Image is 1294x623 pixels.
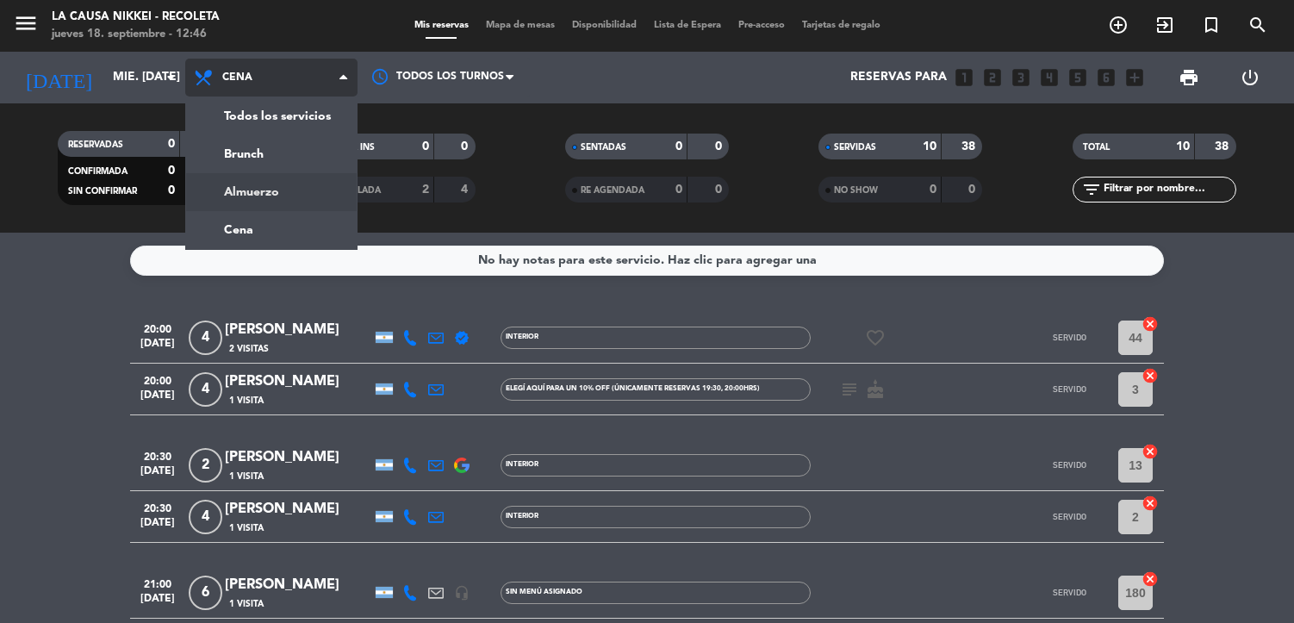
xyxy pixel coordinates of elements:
i: looks_one [953,66,975,89]
a: Almuerzo [186,173,357,211]
span: SERVIDO [1053,384,1086,394]
span: 1 Visita [229,521,264,535]
span: SERVIDAS [834,143,876,152]
i: cancel [1142,315,1159,333]
span: CANCELADA [327,186,381,195]
strong: 38 [961,140,979,153]
span: 20:30 [136,445,179,465]
strong: 0 [968,184,979,196]
button: SERVIDO [1026,576,1112,610]
span: [DATE] [136,338,179,358]
strong: 0 [168,138,175,150]
i: cancel [1142,443,1159,460]
span: RESERVADAS [68,140,123,149]
span: [DATE] [136,593,179,613]
i: search [1247,15,1268,35]
span: INTERIOR [506,513,538,520]
i: add_box [1123,66,1146,89]
i: looks_4 [1038,66,1061,89]
i: subject [839,379,860,400]
span: 21:00 [136,573,179,593]
span: SENTADAS [581,143,626,152]
strong: 38 [1215,140,1232,153]
span: 20:30 [136,497,179,517]
i: filter_list [1081,179,1102,200]
span: [DATE] [136,465,179,485]
strong: 0 [930,184,936,196]
i: turned_in_not [1201,15,1222,35]
i: favorite_border [865,327,886,348]
div: [PERSON_NAME] [225,446,371,469]
i: arrow_drop_down [160,67,181,88]
div: [PERSON_NAME] [225,319,371,341]
div: [PERSON_NAME] [225,574,371,596]
span: Pre-acceso [730,21,793,30]
i: [DATE] [13,59,104,97]
i: add_circle_outline [1108,15,1129,35]
span: Elegí aquí para un 10% OFF (Únicamente reservas 19:30, 20:00hrs) [506,385,760,392]
strong: 4 [461,184,471,196]
span: Sin menú asignado [506,589,582,595]
strong: 2 [422,184,429,196]
span: Mis reservas [406,21,477,30]
strong: 0 [461,140,471,153]
span: [DATE] [136,389,179,409]
span: 2 Visitas [229,342,269,356]
a: Todos los servicios [186,97,357,135]
span: 6 [189,576,222,610]
button: SERVIDO [1026,500,1112,534]
i: verified [454,330,470,346]
strong: 0 [422,140,429,153]
span: 4 [189,321,222,355]
i: cancel [1142,570,1159,588]
button: SERVIDO [1026,372,1112,407]
i: power_settings_new [1240,67,1260,88]
div: La Causa Nikkei - Recoleta [52,9,220,26]
strong: 10 [923,140,936,153]
span: 1 Visita [229,394,264,408]
div: [PERSON_NAME] [225,371,371,393]
span: INTERIOR [506,461,538,468]
span: SERVIDO [1053,512,1086,521]
div: jueves 18. septiembre - 12:46 [52,26,220,43]
strong: 0 [715,184,725,196]
span: SERVIDO [1053,460,1086,470]
span: SIN CONFIRMAR [68,187,137,196]
span: NO SHOW [834,186,878,195]
span: Reservas para [850,71,947,84]
span: [DATE] [136,517,179,537]
span: SERVIDO [1053,333,1086,342]
button: SERVIDO [1026,448,1112,483]
div: No hay notas para este servicio. Haz clic para agregar una [478,251,817,271]
span: 2 [189,448,222,483]
span: INTERIOR [506,333,538,340]
span: Tarjetas de regalo [793,21,889,30]
span: 1 Visita [229,470,264,483]
img: google-logo.png [454,458,470,473]
i: headset_mic [454,585,470,601]
div: [PERSON_NAME] [225,498,371,520]
strong: 0 [168,184,175,196]
strong: 0 [675,184,682,196]
i: cake [865,379,886,400]
span: 20:00 [136,318,179,338]
a: Brunch [186,135,357,173]
i: menu [13,10,39,36]
i: looks_two [981,66,1004,89]
div: LOG OUT [1220,52,1282,103]
span: Mapa de mesas [477,21,563,30]
i: looks_5 [1067,66,1089,89]
span: Disponibilidad [563,21,645,30]
span: 20:00 [136,370,179,389]
strong: 10 [1176,140,1190,153]
a: Cena [186,211,357,249]
button: menu [13,10,39,42]
strong: 0 [715,140,725,153]
strong: 0 [675,140,682,153]
i: exit_to_app [1154,15,1175,35]
span: TOTAL [1083,143,1110,152]
strong: 0 [168,165,175,177]
span: CONFIRMADA [68,167,128,176]
span: 4 [189,500,222,534]
span: 4 [189,372,222,407]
